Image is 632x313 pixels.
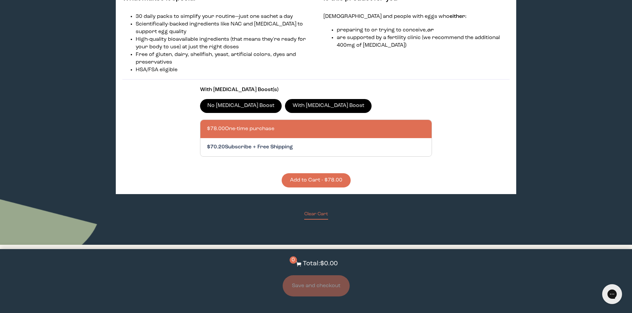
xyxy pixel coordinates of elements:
[200,99,282,113] label: No [MEDICAL_DATA] Boost
[136,13,309,21] li: 30 daily packs to simplify your routine—just one sachet a day
[450,14,466,19] strong: either:
[200,86,432,94] p: With [MEDICAL_DATA] Boost(s)
[323,13,510,21] p: [DEMOGRAPHIC_DATA] and people with eggs who
[337,26,510,34] li: preparing to or trying to conceive,
[337,34,510,49] li: are supported by a fertility clinic (we recommend the additional 400mg of [MEDICAL_DATA])
[282,173,351,187] button: Add to Cart - $78.00
[136,66,309,74] li: HSA/FSA eligible
[283,275,350,296] button: Save and checkout
[290,256,297,264] span: 0
[136,51,309,66] li: Free of gluten, dairy, shellfish, yeast, artificial colors, dyes and preservatives
[599,282,625,306] iframe: Gorgias live chat messenger
[427,27,433,33] em: or
[136,36,309,51] li: High-quality bioavailable ingredients (that means they're ready for your body to use) at just the...
[303,259,338,269] p: Total: $0.00
[285,99,372,113] label: With [MEDICAL_DATA] Boost
[304,211,328,220] button: Clear Cart
[136,21,309,36] li: Scientifically-backed ingredients like NAC and [MEDICAL_DATA] to support egg quality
